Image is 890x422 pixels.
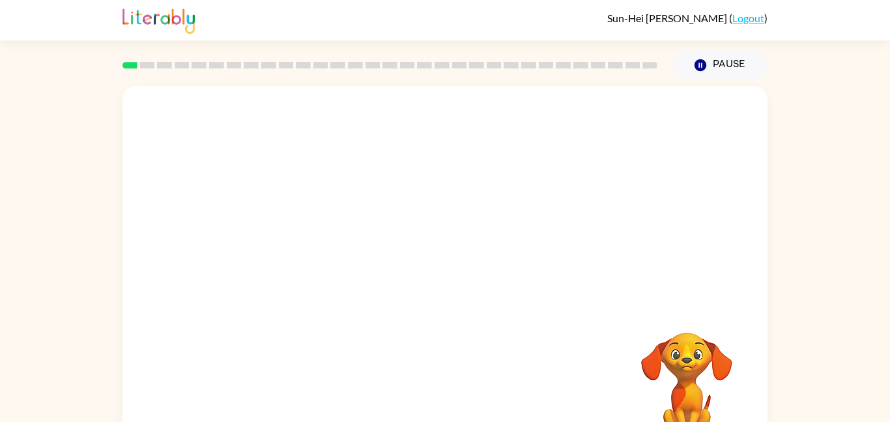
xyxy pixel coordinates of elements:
[122,5,195,34] img: Literably
[607,12,768,24] div: ( )
[673,50,768,80] button: Pause
[607,12,729,24] span: Sun-Hei [PERSON_NAME]
[732,12,764,24] a: Logout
